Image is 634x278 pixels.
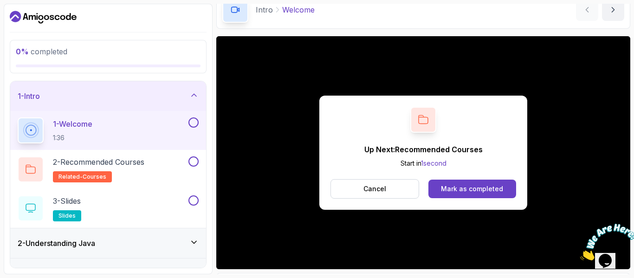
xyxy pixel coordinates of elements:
[10,228,206,258] button: 2-Understanding Java
[4,4,61,40] img: Chat attention grabber
[58,212,76,220] span: slides
[18,195,199,221] button: 3-Slidesslides
[364,144,483,155] p: Up Next: Recommended Courses
[18,117,199,143] button: 1-Welcome1:36
[256,4,273,15] p: Intro
[428,180,516,198] button: Mark as completed
[10,10,77,25] a: Dashboard
[441,184,503,194] div: Mark as completed
[16,47,67,56] span: completed
[421,159,446,167] span: 1 second
[53,118,92,129] p: 1 - Welcome
[53,195,81,207] p: 3 - Slides
[576,220,634,264] iframe: chat widget
[53,133,92,142] p: 1:36
[18,91,40,102] h3: 1 - Intro
[216,36,630,269] iframe: 1 - Hi
[58,173,106,181] span: related-courses
[330,179,419,199] button: Cancel
[364,159,483,168] p: Start in
[16,47,29,56] span: 0 %
[53,156,144,168] p: 2 - Recommended Courses
[363,184,386,194] p: Cancel
[10,81,206,111] button: 1-Intro
[18,238,95,249] h3: 2 - Understanding Java
[282,4,315,15] p: Welcome
[18,156,199,182] button: 2-Recommended Coursesrelated-courses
